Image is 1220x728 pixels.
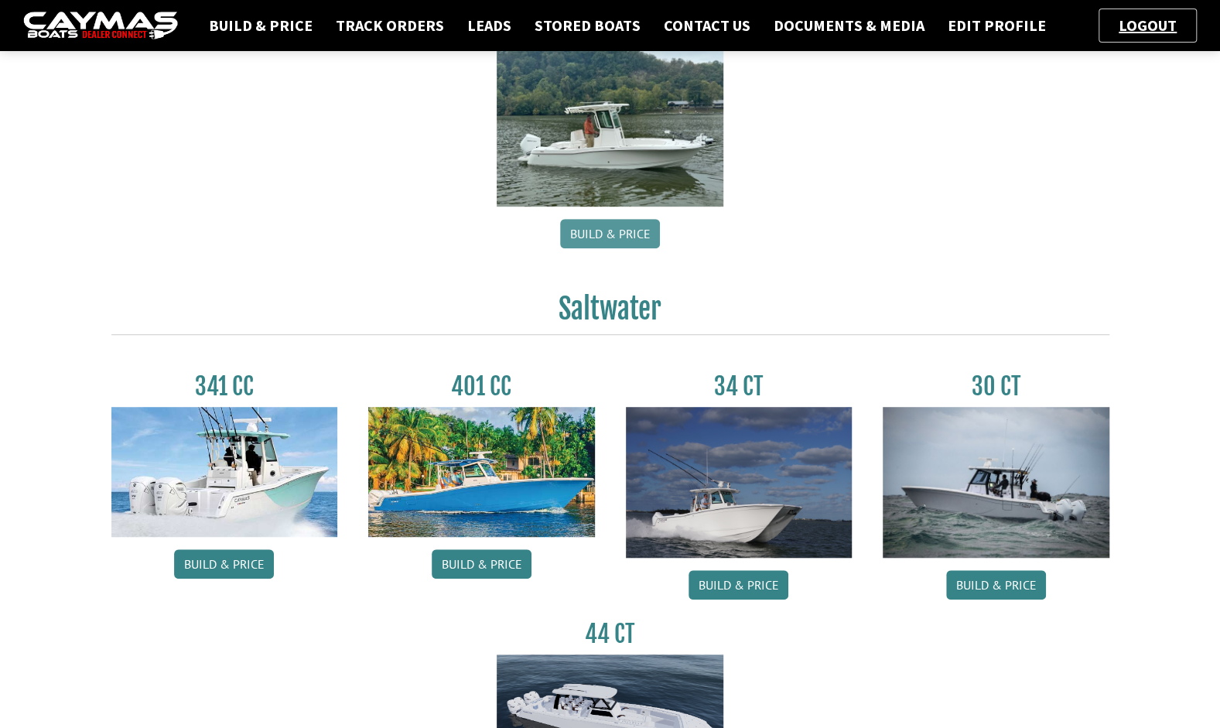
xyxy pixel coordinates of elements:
[328,15,452,36] a: Track Orders
[527,15,648,36] a: Stored Boats
[626,372,853,401] h3: 34 CT
[946,570,1046,600] a: Build & Price
[201,15,320,36] a: Build & Price
[432,549,531,579] a: Build & Price
[689,570,788,600] a: Build & Price
[111,372,338,401] h3: 341 CC
[460,15,519,36] a: Leads
[560,219,660,248] a: Build & Price
[766,15,932,36] a: Documents & Media
[368,372,595,401] h3: 401 CC
[656,15,758,36] a: Contact Us
[174,549,274,579] a: Build & Price
[883,407,1109,558] img: 30_CT_photo_shoot_for_caymas_connect.jpg
[883,372,1109,401] h3: 30 CT
[111,407,338,537] img: 341CC-thumbjpg.jpg
[368,407,595,537] img: 401CC_thumb.pg.jpg
[23,12,178,40] img: caymas-dealer-connect-2ed40d3bc7270c1d8d7ffb4b79bf05adc795679939227970def78ec6f6c03838.gif
[1111,15,1184,35] a: Logout
[111,292,1109,335] h2: Saltwater
[940,15,1054,36] a: Edit Profile
[626,407,853,558] img: Caymas_34_CT_pic_1.jpg
[497,620,723,648] h3: 44 CT
[497,36,723,206] img: 24_HB_thumbnail.jpg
